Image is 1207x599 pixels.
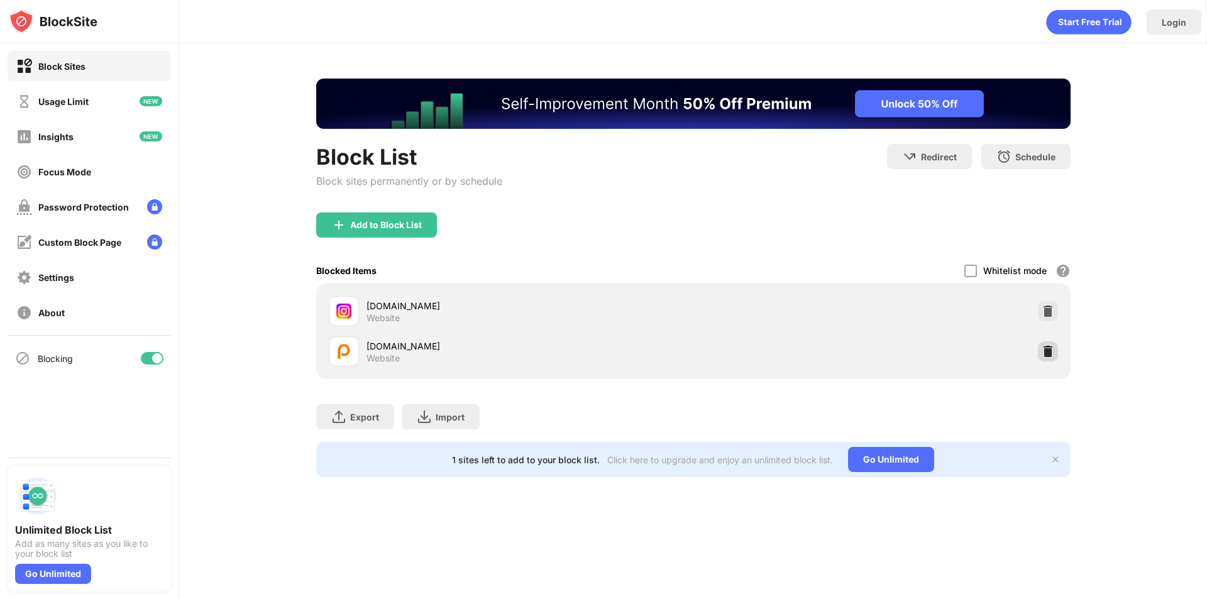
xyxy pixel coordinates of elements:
[607,454,833,465] div: Click here to upgrade and enjoy an unlimited block list.
[316,265,377,276] div: Blocked Items
[16,270,32,285] img: settings-off.svg
[16,199,32,215] img: password-protection-off.svg
[16,129,32,145] img: insights-off.svg
[1015,151,1055,162] div: Schedule
[452,454,600,465] div: 1 sites left to add to your block list.
[16,234,32,250] img: customize-block-page-off.svg
[147,199,162,214] img: lock-menu.svg
[38,96,89,107] div: Usage Limit
[350,220,422,230] div: Add to Block List
[9,9,97,34] img: logo-blocksite.svg
[983,265,1047,276] div: Whitelist mode
[15,473,60,519] img: push-block-list.svg
[16,94,32,109] img: time-usage-off.svg
[38,272,74,283] div: Settings
[436,412,465,422] div: Import
[16,164,32,180] img: focus-off.svg
[38,237,121,248] div: Custom Block Page
[921,151,957,162] div: Redirect
[316,175,502,187] div: Block sites permanently or by schedule
[15,564,91,584] div: Go Unlimited
[15,351,30,366] img: blocking-icon.svg
[1050,454,1061,464] img: x-button.svg
[367,353,400,364] div: Website
[1046,9,1132,35] div: animation
[16,58,32,74] img: block-on.svg
[316,79,1071,129] iframe: Banner
[38,202,129,212] div: Password Protection
[15,524,163,536] div: Unlimited Block List
[336,304,351,319] img: favicons
[38,131,74,142] div: Insights
[848,447,934,472] div: Go Unlimited
[367,299,693,312] div: [DOMAIN_NAME]
[367,339,693,353] div: [DOMAIN_NAME]
[16,305,32,321] img: about-off.svg
[367,312,400,324] div: Website
[350,412,379,422] div: Export
[336,344,351,359] img: favicons
[140,131,162,141] img: new-icon.svg
[147,234,162,250] img: lock-menu.svg
[38,167,91,177] div: Focus Mode
[1162,17,1186,28] div: Login
[38,353,73,364] div: Blocking
[140,96,162,106] img: new-icon.svg
[38,307,65,318] div: About
[316,144,502,170] div: Block List
[15,539,163,559] div: Add as many sites as you like to your block list
[38,61,85,72] div: Block Sites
